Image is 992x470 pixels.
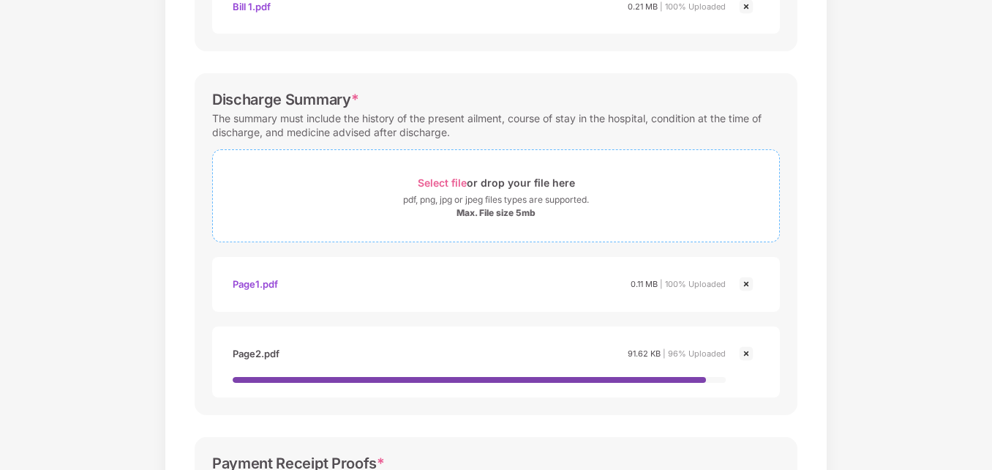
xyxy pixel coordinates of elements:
[660,1,726,12] span: | 100% Uploaded
[663,348,726,359] span: | 96% Uploaded
[628,348,661,359] span: 91.62 KB
[418,173,575,193] div: or drop your file here
[737,275,755,293] img: svg+xml;base64,PHN2ZyBpZD0iQ3Jvc3MtMjR4MjQiIHhtbG5zPSJodHRwOi8vd3d3LnczLm9yZy8yMDAwL3N2ZyIgd2lkdG...
[213,161,779,231] span: Select fileor drop your file herepdf, png, jpg or jpeg files types are supported.Max. File size 5mb
[628,1,658,12] span: 0.21 MB
[631,279,658,289] span: 0.11 MB
[456,207,536,219] div: Max. File size 5mb
[233,341,279,366] div: Page2.pdf
[212,108,780,142] div: The summary must include the history of the present ailment, course of stay in the hospital, cond...
[737,345,755,362] img: svg+xml;base64,PHN2ZyBpZD0iQ3Jvc3MtMjR4MjQiIHhtbG5zPSJodHRwOi8vd3d3LnczLm9yZy8yMDAwL3N2ZyIgd2lkdG...
[212,91,358,108] div: Discharge Summary
[418,176,467,189] span: Select file
[660,279,726,289] span: | 100% Uploaded
[403,193,589,207] div: pdf, png, jpg or jpeg files types are supported.
[233,272,278,296] div: Page1.pdf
